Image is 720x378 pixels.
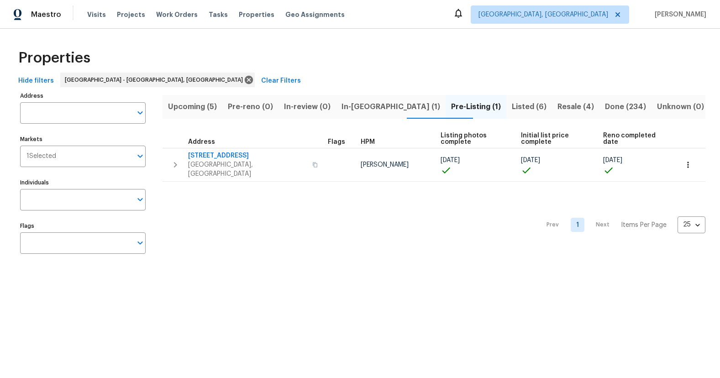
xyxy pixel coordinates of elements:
[65,75,247,84] span: [GEOGRAPHIC_DATA] - [GEOGRAPHIC_DATA], [GEOGRAPHIC_DATA]
[188,139,215,145] span: Address
[168,100,217,113] span: Upcoming (5)
[621,220,667,230] p: Items Per Page
[18,53,90,63] span: Properties
[60,73,255,87] div: [GEOGRAPHIC_DATA] - [GEOGRAPHIC_DATA], [GEOGRAPHIC_DATA]
[87,10,106,19] span: Visits
[605,100,646,113] span: Done (234)
[20,180,146,185] label: Individuals
[15,73,58,89] button: Hide filters
[603,157,622,163] span: [DATE]
[134,150,147,163] button: Open
[651,10,706,19] span: [PERSON_NAME]
[134,236,147,249] button: Open
[18,75,54,87] span: Hide filters
[678,213,705,236] div: 25
[134,106,147,119] button: Open
[117,10,145,19] span: Projects
[478,10,608,19] span: [GEOGRAPHIC_DATA], [GEOGRAPHIC_DATA]
[361,139,375,145] span: HPM
[261,75,301,87] span: Clear Filters
[441,157,460,163] span: [DATE]
[31,10,61,19] span: Maestro
[156,10,198,19] span: Work Orders
[521,157,540,163] span: [DATE]
[441,132,506,145] span: Listing photos complete
[521,132,587,145] span: Initial list price complete
[209,11,228,18] span: Tasks
[134,193,147,206] button: Open
[20,223,146,229] label: Flags
[657,100,704,113] span: Unknown (0)
[603,132,662,145] span: Reno completed date
[284,100,331,113] span: In-review (0)
[239,10,274,19] span: Properties
[188,151,307,160] span: [STREET_ADDRESS]
[538,187,705,263] nav: Pagination Navigation
[20,136,146,142] label: Markets
[361,162,409,168] span: [PERSON_NAME]
[328,139,345,145] span: Flags
[285,10,345,19] span: Geo Assignments
[571,218,584,232] a: Goto page 1
[512,100,547,113] span: Listed (6)
[26,152,56,160] span: 1 Selected
[20,93,146,99] label: Address
[258,73,305,89] button: Clear Filters
[228,100,273,113] span: Pre-reno (0)
[188,160,307,178] span: [GEOGRAPHIC_DATA], [GEOGRAPHIC_DATA]
[451,100,501,113] span: Pre-Listing (1)
[342,100,440,113] span: In-[GEOGRAPHIC_DATA] (1)
[557,100,594,113] span: Resale (4)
